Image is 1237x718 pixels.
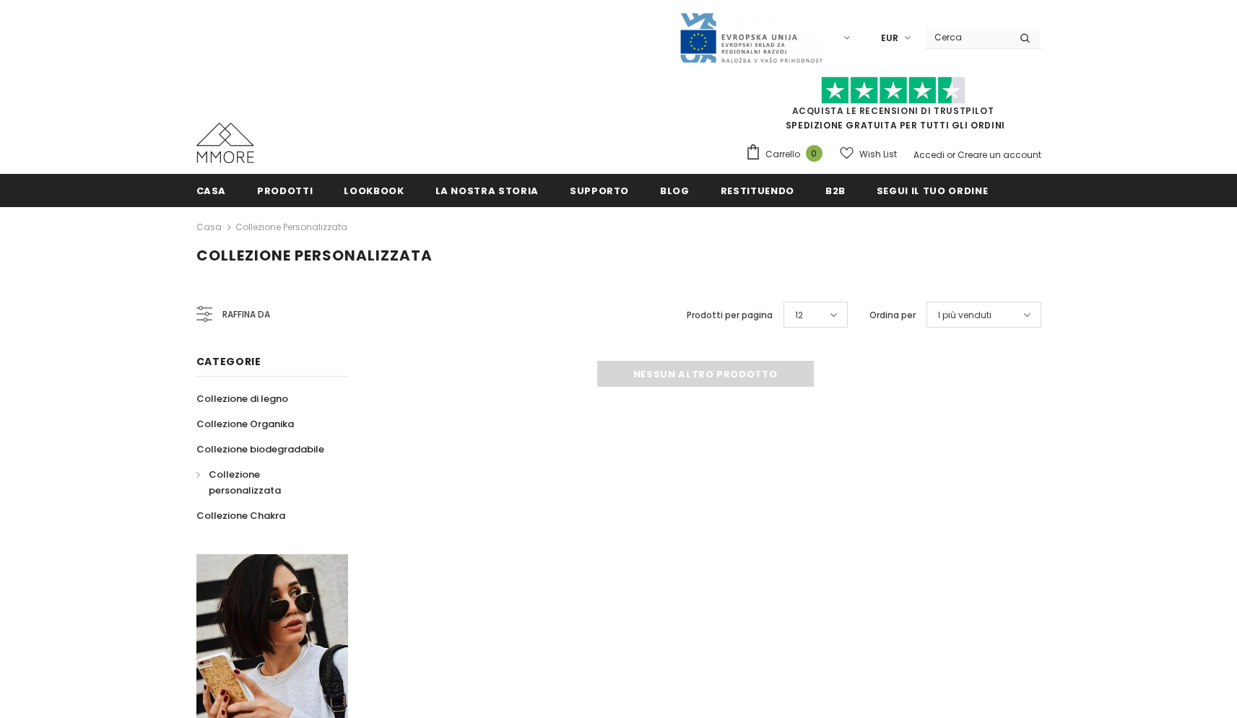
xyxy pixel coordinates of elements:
[687,308,773,323] label: Prodotti per pagina
[877,184,988,198] span: Segui il tuo ordine
[222,307,270,323] span: Raffina da
[257,174,313,206] a: Prodotti
[196,437,324,462] a: Collezione biodegradabile
[795,308,803,323] span: 12
[196,123,254,163] img: Casi MMORE
[660,184,690,198] span: Blog
[196,503,285,528] a: Collezione Chakra
[721,184,794,198] span: Restituendo
[958,149,1041,161] a: Creare un account
[913,149,945,161] a: Accedi
[869,308,916,323] label: Ordina per
[745,144,830,165] a: Carrello 0
[196,245,433,266] span: Collezione personalizzata
[825,174,846,206] a: B2B
[196,354,261,369] span: Categorie
[570,184,629,198] span: supporto
[806,145,823,162] span: 0
[196,417,294,431] span: Collezione Organika
[196,184,227,198] span: Casa
[196,462,332,503] a: Collezione personalizzata
[196,219,222,236] a: Casa
[196,442,324,456] span: Collezione biodegradabile
[792,105,994,117] a: Acquista le recensioni di TrustPilot
[825,184,846,198] span: B2B
[859,147,897,162] span: Wish List
[435,184,539,198] span: La nostra storia
[938,308,991,323] span: I più venduti
[235,221,347,233] a: Collezione personalizzata
[660,174,690,206] a: Blog
[435,174,539,206] a: La nostra storia
[745,83,1041,131] span: SPEDIZIONE GRATUITA PER TUTTI GLI ORDINI
[196,509,285,522] span: Collezione Chakra
[257,184,313,198] span: Prodotti
[679,31,823,43] a: Javni Razpis
[840,141,897,167] a: Wish List
[881,31,898,45] span: EUR
[765,147,800,162] span: Carrello
[721,174,794,206] a: Restituendo
[344,174,404,206] a: Lookbook
[821,76,965,105] img: Fidati di Pilot Stars
[679,12,823,64] img: Javni Razpis
[196,392,288,406] span: Collezione di legno
[570,174,629,206] a: supporto
[877,174,988,206] a: Segui il tuo ordine
[196,386,288,411] a: Collezione di legno
[344,184,404,198] span: Lookbook
[196,174,227,206] a: Casa
[209,468,281,497] span: Collezione personalizzata
[926,27,1009,48] input: Search Site
[196,411,294,437] a: Collezione Organika
[947,149,955,161] span: or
